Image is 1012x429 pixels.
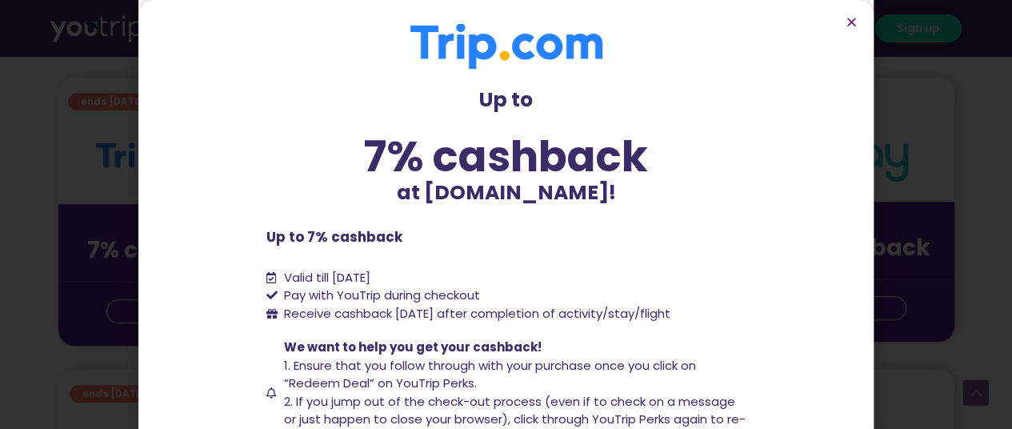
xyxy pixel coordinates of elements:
[284,357,696,392] span: 1. Ensure that you follow through with your purchase once you click on “Redeem Deal” on YouTrip P...
[266,178,746,208] p: at [DOMAIN_NAME]!
[280,287,480,305] span: Pay with YouTrip during checkout
[846,16,858,28] a: Close
[284,305,670,322] span: Receive cashback [DATE] after completion of activity/stay/flight
[284,269,370,286] span: Valid till [DATE]
[266,227,402,247] b: Up to 7% cashback
[266,135,746,178] div: 7% cashback
[284,339,542,355] span: We want to help you get your cashback!
[266,85,746,115] p: Up to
